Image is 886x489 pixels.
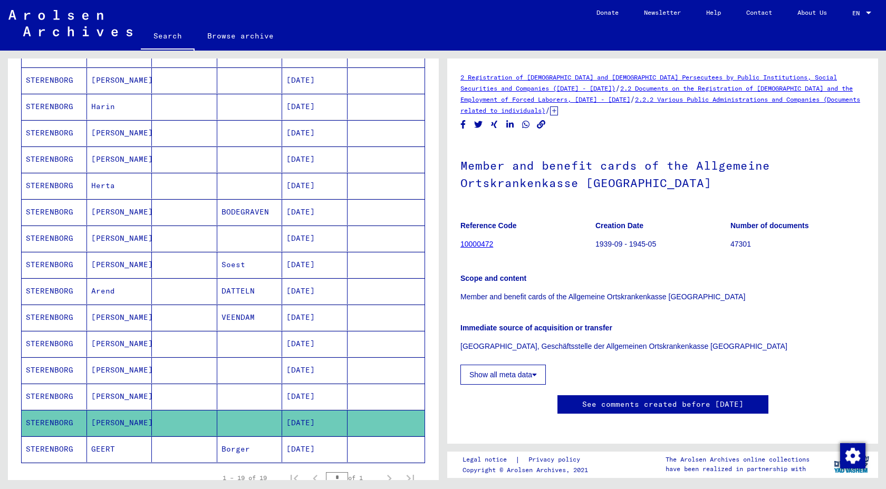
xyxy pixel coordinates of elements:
mat-cell: [DATE] [282,120,348,146]
mat-cell: [DATE] [282,252,348,278]
a: 10000472 [460,240,493,248]
mat-cell: [DATE] [282,146,348,172]
mat-cell: Harin [87,94,152,120]
p: have been realized in partnership with [666,464,810,474]
mat-cell: [PERSON_NAME] [87,226,152,251]
a: Browse archive [195,23,286,48]
button: Share on LinkedIn [505,118,516,131]
span: / [545,105,550,115]
mat-cell: [DATE] [282,173,348,199]
button: Previous page [305,467,326,488]
mat-cell: [PERSON_NAME] [87,384,152,409]
mat-cell: [DATE] [282,384,348,409]
mat-cell: STERENBORG [22,410,87,436]
mat-cell: BODEGRAVEN [217,199,283,225]
mat-cell: VEENDAM [217,305,283,330]
b: Immediate source of acquisition or transfer [460,324,612,332]
div: | [463,454,593,465]
b: Number of documents [730,221,809,230]
mat-cell: GEERT [87,436,152,462]
a: Search [141,23,195,51]
mat-cell: STERENBORG [22,146,87,172]
mat-cell: STERENBORG [22,120,87,146]
button: Share on Facebook [458,118,469,131]
mat-cell: [DATE] [282,226,348,251]
button: Show all meta data [460,365,546,385]
p: [GEOGRAPHIC_DATA], Geschäftsstelle der Allgemeinen Ortskrankenkasse [GEOGRAPHIC_DATA] [460,341,865,352]
mat-cell: STERENBORG [22,436,87,462]
span: EN [852,9,864,17]
mat-cell: [DATE] [282,199,348,225]
mat-cell: STERENBORG [22,67,87,93]
div: 1 – 19 of 19 [223,473,267,483]
mat-cell: [DATE] [282,331,348,357]
img: Arolsen_neg.svg [8,10,132,36]
button: Share on WhatsApp [521,118,532,131]
p: 47301 [730,239,865,250]
mat-cell: [PERSON_NAME] [87,252,152,278]
button: Share on Twitter [473,118,484,131]
mat-cell: [DATE] [282,94,348,120]
b: Creation Date [595,221,643,230]
mat-cell: [PERSON_NAME] [87,67,152,93]
img: yv_logo.png [832,451,871,477]
mat-cell: DATTELN [217,278,283,304]
mat-cell: STERENBORG [22,357,87,383]
button: Copy link [536,118,547,131]
p: 1939-09 - 1945-05 [595,239,730,250]
mat-cell: [DATE] [282,357,348,383]
button: Share on Xing [489,118,500,131]
mat-cell: Soest [217,252,283,278]
button: Next page [379,467,400,488]
button: Last page [400,467,421,488]
mat-cell: [PERSON_NAME] [87,357,152,383]
span: / [630,94,635,104]
mat-cell: STERENBORG [22,278,87,304]
mat-cell: [DATE] [282,410,348,436]
p: Copyright © Arolsen Archives, 2021 [463,465,593,475]
a: Legal notice [463,454,515,465]
mat-cell: [PERSON_NAME] [87,331,152,357]
mat-cell: [PERSON_NAME] [87,199,152,225]
div: of 1 [326,473,379,483]
mat-cell: [DATE] [282,436,348,462]
mat-cell: Herta [87,173,152,199]
a: See comments created before [DATE] [582,399,744,410]
a: 2.2.2 Various Public Administrations and Companies (Documents related to individuals) [460,95,860,114]
mat-cell: [DATE] [282,278,348,304]
p: Member and benefit cards of the Allgemeine Ortskrankenkasse [GEOGRAPHIC_DATA] [460,291,865,302]
a: 2.2 Documents on the Registration of [DEMOGRAPHIC_DATA] and the Employment of Forced Laborers, [D... [460,84,853,103]
mat-cell: STERENBORG [22,226,87,251]
img: Change consent [840,443,865,468]
mat-cell: [DATE] [282,305,348,330]
mat-cell: [DATE] [282,67,348,93]
mat-cell: [PERSON_NAME] [87,305,152,330]
mat-cell: Arend [87,278,152,304]
span: / [615,83,620,93]
mat-cell: STERENBORG [22,252,87,278]
mat-cell: [PERSON_NAME] [87,120,152,146]
mat-cell: Borger [217,436,283,462]
mat-cell: STERENBORG [22,331,87,357]
b: Reference Code [460,221,517,230]
b: Scope and content [460,274,526,282]
a: 2 Registration of [DEMOGRAPHIC_DATA] and [DEMOGRAPHIC_DATA] Persecutees by Public Institutions, S... [460,73,837,92]
mat-cell: STERENBORG [22,384,87,409]
h1: Member and benefit cards of the Allgemeine Ortskrankenkasse [GEOGRAPHIC_DATA] [460,141,865,205]
mat-cell: STERENBORG [22,305,87,330]
p: The Arolsen Archives online collections [666,455,810,464]
button: First page [284,467,305,488]
mat-cell: [PERSON_NAME] [87,146,152,172]
mat-cell: STERENBORG [22,199,87,225]
a: Privacy policy [520,454,593,465]
mat-cell: STERENBORG [22,94,87,120]
mat-cell: [PERSON_NAME] [87,410,152,436]
mat-cell: STERENBORG [22,173,87,199]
